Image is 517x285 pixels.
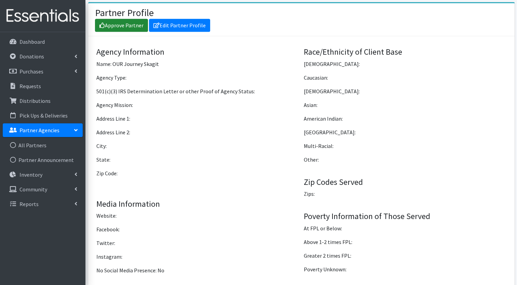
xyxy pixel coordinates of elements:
a: All Partners [3,138,83,152]
p: Zip Code: [96,169,299,177]
h4: Poverty Information of Those Served [304,212,506,221]
p: State: [96,155,299,164]
p: City: [96,142,299,150]
p: Distributions [19,97,51,104]
p: 501(c)(3) IRS Determination Letter or other Proof of Agency Status: [96,87,299,95]
p: Twitter: [96,239,299,247]
a: Distributions [3,94,83,108]
p: Partner Agencies [19,127,59,134]
p: Name: OUR Journey Skagit [96,60,299,68]
h2: Partner Profile [95,7,154,19]
p: Greater 2 times FPL: [304,252,506,260]
a: Partner Announcement [3,153,83,167]
a: Community [3,182,83,196]
p: Dashboard [19,38,45,45]
p: Agency Mission: [96,101,299,109]
h4: Media Information [96,199,299,209]
p: Pick Ups & Deliveries [19,112,68,119]
p: Caucasian: [304,73,506,82]
p: Above 1-2 times FPL: [304,238,506,246]
p: Address Line 1: [96,114,299,123]
a: Partner Agencies [3,123,83,137]
a: Reports [3,197,83,211]
p: Donations [19,53,44,60]
img: HumanEssentials [3,4,83,27]
p: Asian: [304,101,506,109]
a: Inventory [3,168,83,181]
p: Website: [96,212,299,220]
p: Instagram: [96,253,299,261]
p: Multi-Racial: [304,142,506,150]
p: Poverty Unknown: [304,265,506,273]
a: Edit Partner Profile [149,19,210,32]
h4: Agency Information [96,47,299,57]
h4: Zip Codes Served [304,177,506,187]
p: Address Line 2: [96,128,299,136]
p: Other: [304,155,506,164]
p: Zips: [304,190,506,198]
p: At FPL or Below: [304,224,506,232]
p: American Indian: [304,114,506,123]
a: Pick Ups & Deliveries [3,109,83,122]
p: [GEOGRAPHIC_DATA]: [304,128,506,136]
a: Dashboard [3,35,83,49]
p: Facebook: [96,225,299,233]
p: [DEMOGRAPHIC_DATA]: [304,87,506,95]
p: Community [19,186,47,193]
a: Approve Partner [95,19,148,32]
a: Purchases [3,65,83,78]
p: Inventory [19,171,42,178]
p: Reports [19,201,39,207]
h4: Race/Ethnicity of Client Base [304,47,506,57]
a: Requests [3,79,83,93]
a: Donations [3,50,83,63]
p: No Social Media Presence: No [96,266,299,274]
p: Purchases [19,68,43,75]
p: Requests [19,83,41,90]
p: [DEMOGRAPHIC_DATA]: [304,60,506,68]
p: Agency Type: [96,73,299,82]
